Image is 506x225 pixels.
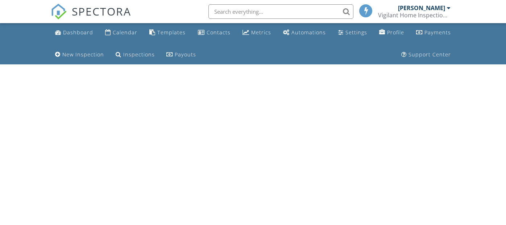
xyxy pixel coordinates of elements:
[291,29,326,36] div: Automations
[413,26,454,39] a: Payments
[113,48,158,61] a: Inspections
[398,4,445,12] div: [PERSON_NAME]
[378,12,451,19] div: Vigilant Home Inspections LLC
[146,26,188,39] a: Templates
[376,26,407,39] a: Company Profile
[387,29,404,36] div: Profile
[62,51,104,58] div: New Inspection
[52,26,96,39] a: Dashboard
[51,10,131,25] a: SPECTORA
[240,26,274,39] a: Metrics
[207,29,231,36] div: Contacts
[345,29,367,36] div: Settings
[251,29,271,36] div: Metrics
[408,51,451,58] div: Support Center
[72,4,131,19] span: SPECTORA
[163,48,199,61] a: Payouts
[195,26,233,39] a: Contacts
[52,48,107,61] a: New Inspection
[280,26,329,39] a: Automations (Basic)
[102,26,140,39] a: Calendar
[208,4,353,19] input: Search everything...
[113,29,137,36] div: Calendar
[157,29,186,36] div: Templates
[63,29,93,36] div: Dashboard
[175,51,196,58] div: Payouts
[51,4,67,20] img: The Best Home Inspection Software - Spectora
[123,51,155,58] div: Inspections
[424,29,451,36] div: Payments
[335,26,370,39] a: Settings
[398,48,454,61] a: Support Center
